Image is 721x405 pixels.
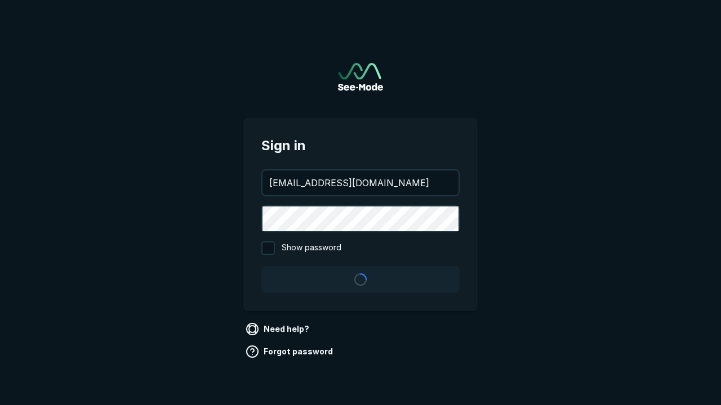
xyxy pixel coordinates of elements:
a: Need help? [243,320,314,338]
span: Sign in [261,136,460,156]
a: Go to sign in [338,63,383,91]
span: Show password [282,241,341,255]
a: Forgot password [243,343,337,361]
input: your@email.com [262,170,459,195]
img: See-Mode Logo [338,63,383,91]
